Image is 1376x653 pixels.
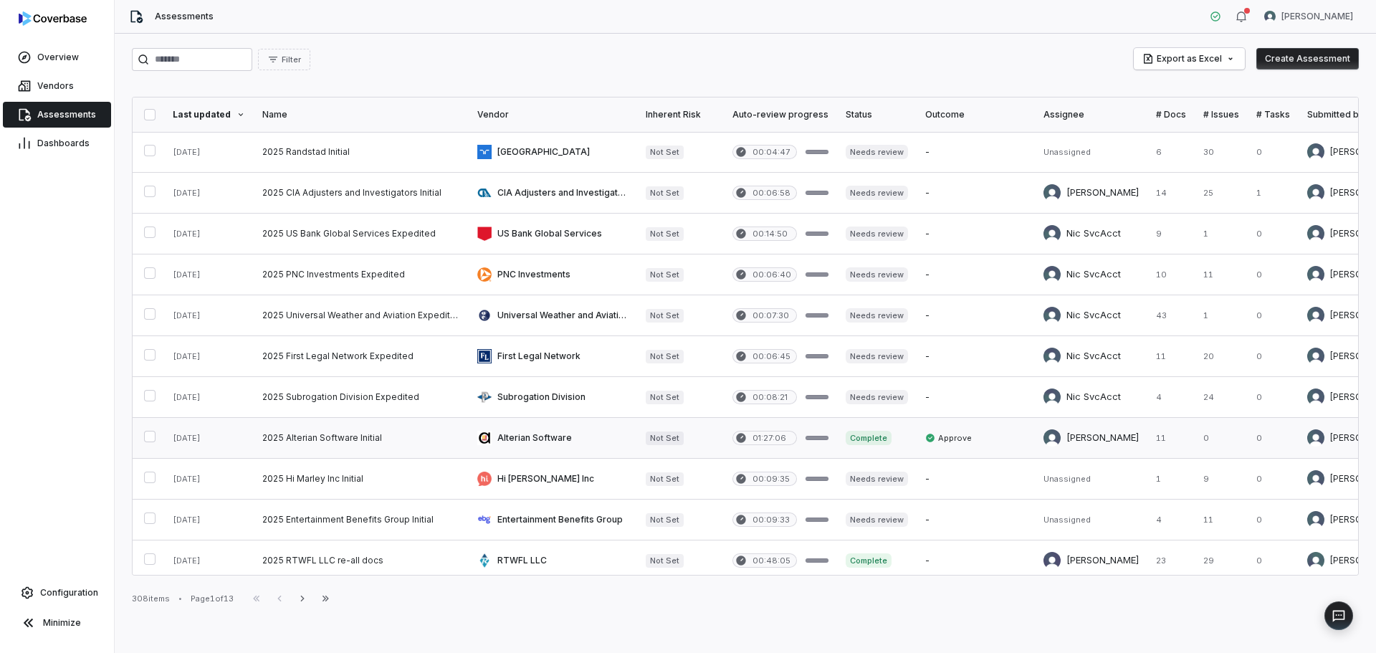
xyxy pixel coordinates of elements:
[917,173,1035,214] td: -
[1256,48,1359,70] button: Create Assessment
[1043,389,1061,406] img: Nic SvcAcct avatar
[917,214,1035,254] td: -
[646,109,715,120] div: Inherent Risk
[37,80,74,92] span: Vendors
[1307,266,1324,283] img: Melanie Lorent avatar
[1307,307,1324,324] img: Melanie Lorent avatar
[282,54,301,65] span: Filter
[6,609,108,637] button: Minimize
[43,617,81,629] span: Minimize
[19,11,87,26] img: logo-D7KZi-bG.svg
[917,377,1035,418] td: -
[1256,6,1362,27] button: Nic Weilbacher avatar[PERSON_NAME]
[178,594,182,604] div: •
[1307,552,1324,569] img: Nic Weilbacher avatar
[37,138,90,149] span: Dashboards
[917,336,1035,377] td: -
[1043,348,1061,365] img: Nic SvcAcct avatar
[258,49,310,70] button: Filter
[3,44,111,70] a: Overview
[1043,109,1139,120] div: Assignee
[1043,184,1061,201] img: Melanie Lorent avatar
[925,109,1026,120] div: Outcome
[1307,470,1324,487] img: Melanie Lorent avatar
[1307,511,1324,528] img: Melanie Lorent avatar
[1134,48,1245,70] button: Export as Excel
[37,52,79,63] span: Overview
[191,594,234,604] div: Page 1 of 13
[3,102,111,128] a: Assessments
[1307,225,1324,242] img: Melanie Lorent avatar
[1043,225,1061,242] img: Nic SvcAcct avatar
[155,11,214,22] span: Assessments
[1043,307,1061,324] img: Nic SvcAcct avatar
[1156,109,1186,120] div: # Docs
[1307,429,1324,447] img: Melanie Lorent avatar
[917,459,1035,500] td: -
[37,109,96,120] span: Assessments
[1307,348,1324,365] img: Melanie Lorent avatar
[917,295,1035,336] td: -
[1264,11,1276,22] img: Nic Weilbacher avatar
[846,109,908,120] div: Status
[1043,552,1061,569] img: Kourtney Shields avatar
[1281,11,1353,22] span: [PERSON_NAME]
[173,109,245,120] div: Last updated
[917,540,1035,581] td: -
[1256,109,1290,120] div: # Tasks
[477,109,629,120] div: Vendor
[1307,389,1324,406] img: Melanie Lorent avatar
[1203,109,1239,120] div: # Issues
[3,130,111,156] a: Dashboards
[40,587,98,599] span: Configuration
[917,132,1035,173] td: -
[732,109,828,120] div: Auto-review progress
[3,73,111,99] a: Vendors
[917,500,1035,540] td: -
[1043,429,1061,447] img: Melanie Lorent avatar
[132,594,170,604] div: 308 items
[1307,143,1324,161] img: Melanie Lorent avatar
[917,254,1035,295] td: -
[1043,266,1061,283] img: Nic SvcAcct avatar
[262,109,460,120] div: Name
[6,580,108,606] a: Configuration
[1307,184,1324,201] img: Melanie Lorent avatar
